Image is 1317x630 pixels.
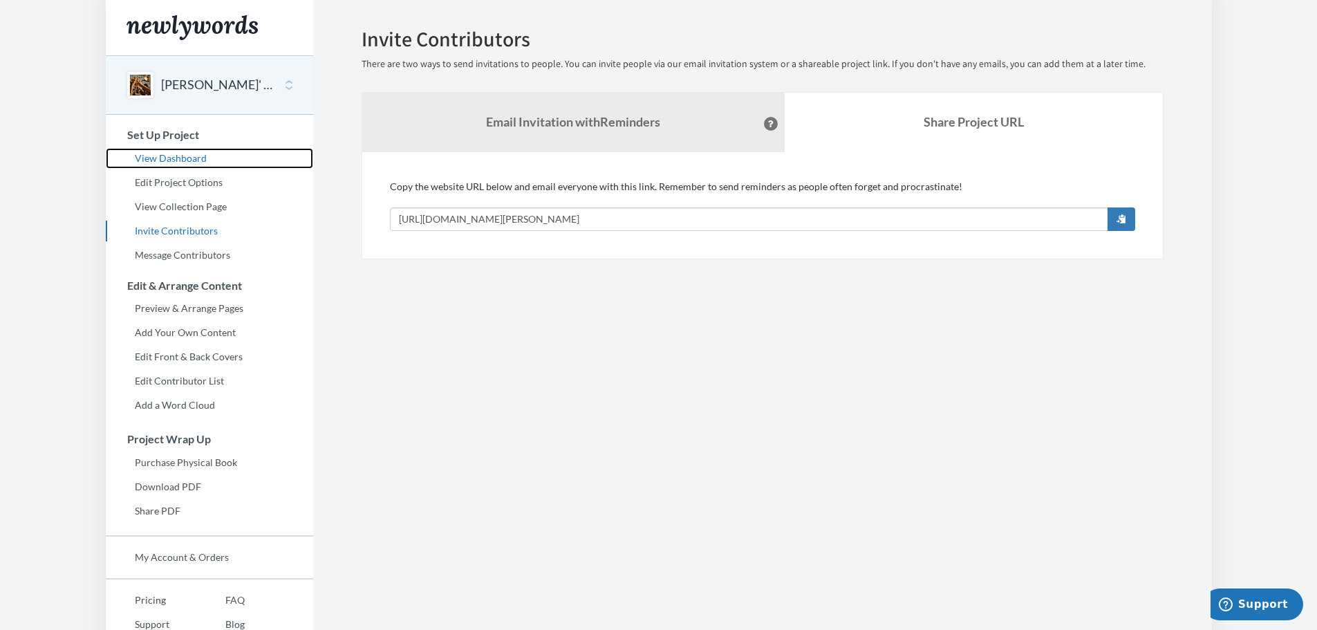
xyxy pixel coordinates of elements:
a: Edit Front & Back Covers [106,346,313,367]
a: Invite Contributors [106,221,313,241]
a: Message Contributors [106,245,313,266]
a: Share PDF [106,501,313,521]
a: Purchase Physical Book [106,452,313,473]
a: Add Your Own Content [106,322,313,343]
h3: Edit & Arrange Content [106,279,313,292]
a: Add a Word Cloud [106,395,313,416]
h2: Invite Contributors [362,28,1164,50]
iframe: Opens a widget where you can chat to one of our agents [1211,589,1303,623]
p: There are two ways to send invitations to people. You can invite people via our email invitation ... [362,57,1164,71]
a: Edit Project Options [106,172,313,193]
a: FAQ [196,590,245,611]
div: Copy the website URL below and email everyone with this link. Remember to send reminders as peopl... [390,180,1135,231]
a: View Collection Page [106,196,313,217]
a: Download PDF [106,476,313,497]
strong: Email Invitation with Reminders [486,114,660,129]
h3: Project Wrap Up [106,433,313,445]
a: My Account & Orders [106,547,313,568]
a: View Dashboard [106,148,313,169]
b: Share Project URL [924,114,1024,129]
a: Edit Contributor List [106,371,313,391]
button: [PERSON_NAME]' Retirement [161,76,273,94]
a: Preview & Arrange Pages [106,298,313,319]
a: Pricing [106,590,196,611]
img: Newlywords logo [127,15,258,40]
h3: Set Up Project [106,129,313,141]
